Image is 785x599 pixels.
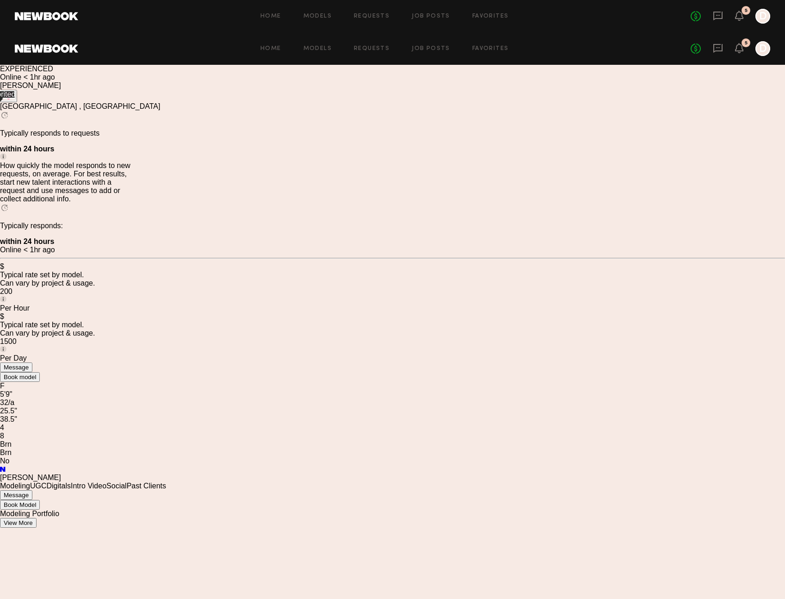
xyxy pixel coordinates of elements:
a: Requests [354,13,389,19]
a: Past Clients [127,482,166,490]
div: 5 [745,8,748,13]
a: D [755,41,770,56]
a: Models [303,13,332,19]
a: Models [303,46,332,52]
a: Favorites [472,46,509,52]
a: Social [106,482,127,490]
a: Home [260,13,281,19]
a: Favorites [472,13,509,19]
a: Job Posts [412,13,450,19]
a: D [755,9,770,24]
a: Requests [354,46,389,52]
a: Home [260,46,281,52]
a: Digitals [47,482,71,490]
a: Job Posts [412,46,450,52]
a: UGC [30,482,47,490]
a: Intro Video [71,482,106,490]
div: 5 [745,41,748,46]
